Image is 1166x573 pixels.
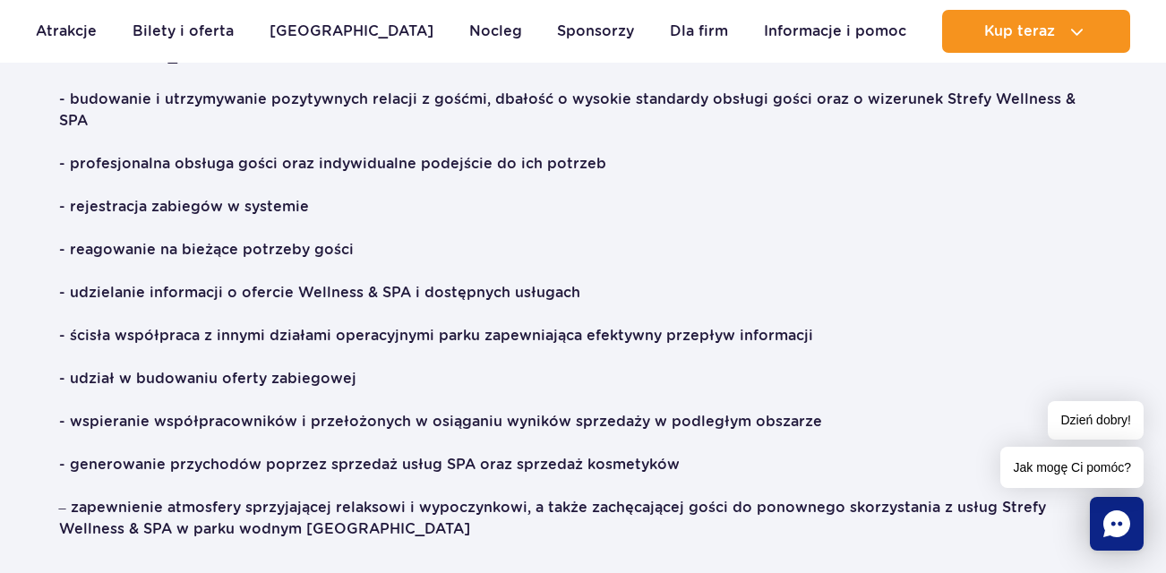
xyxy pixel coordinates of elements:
[59,239,1108,261] p: - reagowanie na bieżące potrzeby gości
[1000,447,1144,488] span: Jak mogę Ci pomóc?
[670,10,728,53] a: Dla firm
[942,10,1130,53] button: Kup teraz
[59,196,1108,218] p: - rejestracja zabiegów w systemie
[557,10,634,53] a: Sponsorzy
[59,89,1108,132] p: - budowanie i utrzymywanie pozytywnych relacji z gośćmi, dbałość o wysokie standardy obsługi gośc...
[1048,401,1144,440] span: Dzień dobry!
[36,10,97,53] a: Atrakcje
[59,368,1108,389] p: - udział w budowaniu oferty zabiegowej
[59,497,1108,540] p: – zapewnienie atmosfery sprzyjającej relaksowi i wypoczynkowi, a także zachęcającej gości do pono...
[133,10,234,53] a: Bilety i oferta
[59,454,1108,475] p: - generowanie przychodów poprzez sprzedaż usług SPA oraz sprzedaż kosmetyków
[59,282,1108,304] p: - udzielanie informacji o ofercie Wellness & SPA i dostępnych usługach
[469,10,522,53] a: Nocleg
[59,411,1108,432] p: - wspieranie współpracowników i przełożonych w osiąganiu wyników sprzedaży w podległym obszarze
[59,153,1108,175] p: - profesjonalna obsługa gości oraz indywidualne podejście do ich potrzeb
[984,23,1055,39] span: Kup teraz
[764,10,906,53] a: Informacje i pomoc
[1090,497,1144,551] div: Chat
[270,10,433,53] a: [GEOGRAPHIC_DATA]
[59,325,1108,346] p: - ścisła współpraca z innymi działami operacyjnymi parku zapewniająca efektywny przepływ informacji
